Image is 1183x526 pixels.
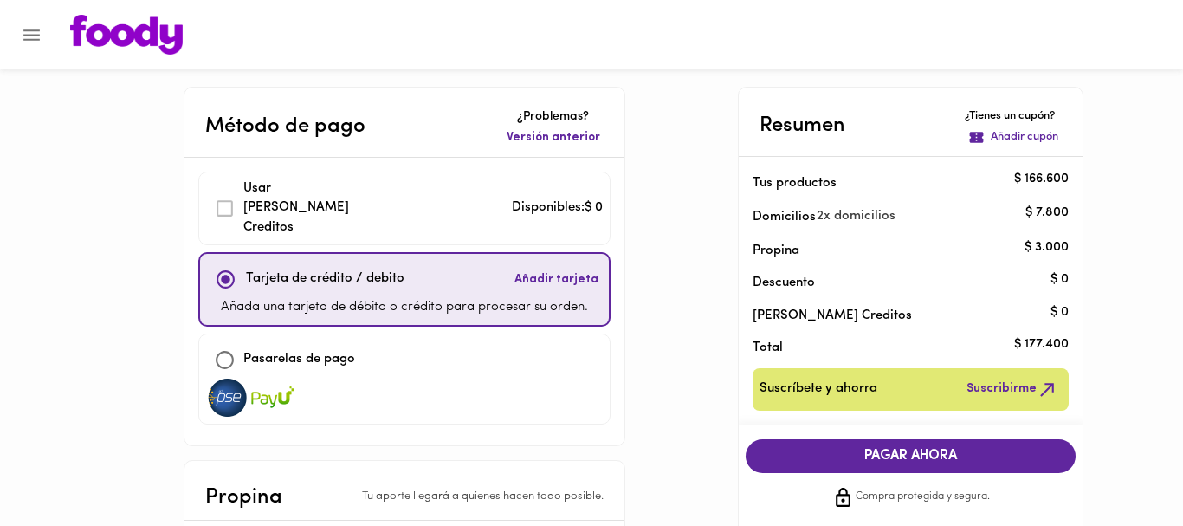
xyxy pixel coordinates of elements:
[817,206,895,228] span: 2 x domicilios
[746,439,1076,473] button: PAGAR AHORA
[1050,270,1069,289] p: $ 0
[753,307,1042,325] p: [PERSON_NAME] Creditos
[1014,335,1069,354] p: $ 177.400
[1025,238,1069,257] p: $ 3.000
[753,208,816,226] p: Domicilios
[760,379,877,400] span: Suscríbete y ahorra
[206,379,249,417] img: visa
[10,14,53,56] button: Menu
[1025,205,1069,223] p: $ 7.800
[362,489,604,505] p: Tu aporte llegará a quienes hacen todo posible.
[205,482,282,513] p: Propina
[753,242,1042,260] p: Propina
[1083,425,1166,509] iframe: Messagebird Livechat Widget
[243,350,355,370] p: Pasarelas de pago
[503,126,604,150] button: Versión anterior
[205,111,365,142] p: Método de pago
[1014,171,1069,189] p: $ 166.600
[246,269,404,289] p: Tarjeta de crédito / debito
[243,179,365,238] p: Usar [PERSON_NAME] Creditos
[963,375,1062,404] button: Suscribirme
[753,274,815,292] p: Descuento
[503,108,604,126] p: ¿Problemas?
[856,489,990,506] span: Compra protegida y segura.
[1050,303,1069,321] p: $ 0
[221,298,588,318] p: Añada una tarjeta de débito o crédito para procesar su orden.
[507,129,600,146] span: Versión anterior
[753,174,1042,192] p: Tus productos
[760,110,845,141] p: Resumen
[991,129,1058,146] p: Añadir cupón
[512,198,603,218] p: Disponibles: $ 0
[965,108,1062,125] p: ¿Tienes un cupón?
[966,379,1058,400] span: Suscribirme
[514,271,598,289] span: Añadir tarjeta
[763,448,1059,464] span: PAGAR AHORA
[70,15,183,55] img: logo.png
[251,379,294,417] img: visa
[753,339,1042,357] p: Total
[965,126,1062,149] button: Añadir cupón
[511,261,602,298] button: Añadir tarjeta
